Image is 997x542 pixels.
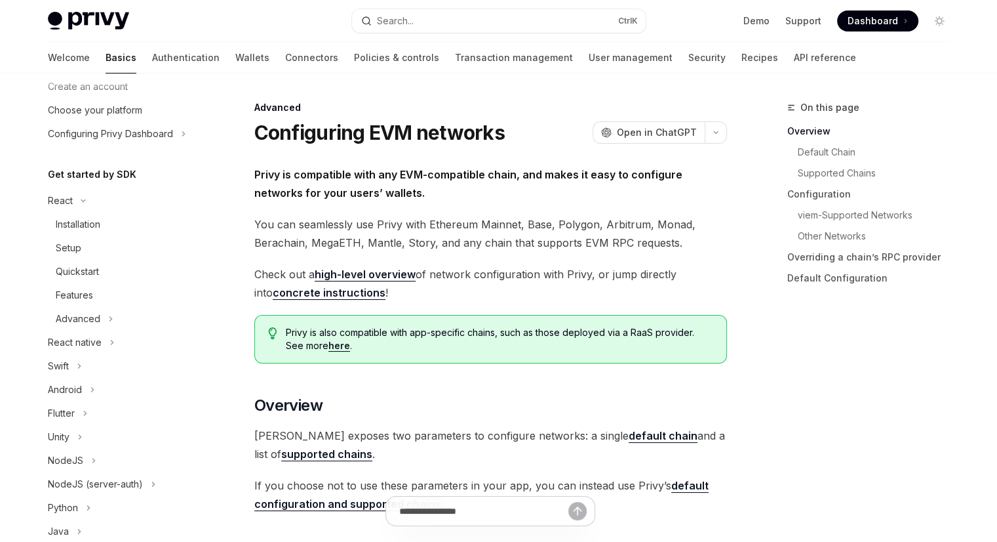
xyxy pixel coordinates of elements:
a: Wallets [235,42,269,73]
button: Toggle dark mode [929,10,950,31]
span: [PERSON_NAME] exposes two parameters to configure networks: a single and a list of . [254,427,727,463]
div: Advanced [56,311,100,327]
a: Welcome [48,42,90,73]
span: On this page [800,100,859,115]
a: high-level overview [315,268,416,281]
div: Setup [56,240,81,256]
a: Authentication [152,42,220,73]
a: viem-Supported Networks [798,205,960,226]
a: Connectors [285,42,338,73]
a: here [328,340,350,352]
span: If you choose not to use these parameters in your app, you can instead use Privy’s . [254,476,727,513]
div: React native [48,335,102,350]
img: light logo [48,12,129,30]
a: supported chains [281,448,372,461]
strong: default chain [629,429,697,442]
span: Check out a of network configuration with Privy, or jump directly into ! [254,265,727,302]
a: Support [785,14,821,28]
span: Dashboard [848,14,898,28]
h5: Get started by SDK [48,167,136,182]
div: Search... [377,13,414,29]
div: Flutter [48,406,75,421]
h1: Configuring EVM networks [254,121,505,144]
a: Dashboard [837,10,918,31]
span: Open in ChatGPT [617,126,697,139]
a: Demo [743,14,770,28]
a: Recipes [741,42,778,73]
a: Quickstart [37,260,205,283]
a: concrete instructions [273,286,385,300]
a: API reference [794,42,856,73]
div: Quickstart [56,264,99,280]
button: Open in ChatGPT [593,121,705,144]
span: Privy is also compatible with app-specific chains, such as those deployed via a RaaS provider. Se... [286,326,713,352]
div: Java [48,524,69,539]
a: Features [37,283,205,307]
button: Send message [568,502,587,520]
a: Configuration [787,184,960,205]
div: NodeJS [48,453,83,469]
div: Android [48,382,82,398]
div: React [48,193,73,209]
div: Swift [48,358,69,374]
a: Policies & controls [354,42,439,73]
div: NodeJS (server-auth) [48,476,143,492]
a: User management [589,42,673,73]
div: Advanced [254,101,727,114]
a: Default Chain [798,142,960,163]
a: Choose your platform [37,98,205,122]
span: Overview [254,395,323,416]
a: Supported Chains [798,163,960,184]
a: Setup [37,236,205,260]
a: Transaction management [455,42,573,73]
a: Installation [37,213,205,236]
div: Installation [56,217,100,232]
div: Features [56,287,93,303]
div: Unity [48,429,69,445]
svg: Tip [268,327,277,339]
a: Security [688,42,726,73]
a: Other Networks [798,226,960,247]
strong: supported chains [281,448,372,461]
a: default chain [629,429,697,443]
a: Overview [787,121,960,142]
a: Overriding a chain’s RPC provider [787,247,960,268]
button: Search...CtrlK [352,9,646,33]
div: Configuring Privy Dashboard [48,126,173,142]
strong: Privy is compatible with any EVM-compatible chain, and makes it easy to configure networks for yo... [254,168,682,199]
div: Python [48,500,78,516]
div: Choose your platform [48,102,142,118]
a: Basics [106,42,136,73]
span: You can seamlessly use Privy with Ethereum Mainnet, Base, Polygon, Arbitrum, Monad, Berachain, Me... [254,215,727,252]
a: Default Configuration [787,268,960,289]
span: Ctrl K [618,16,638,26]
